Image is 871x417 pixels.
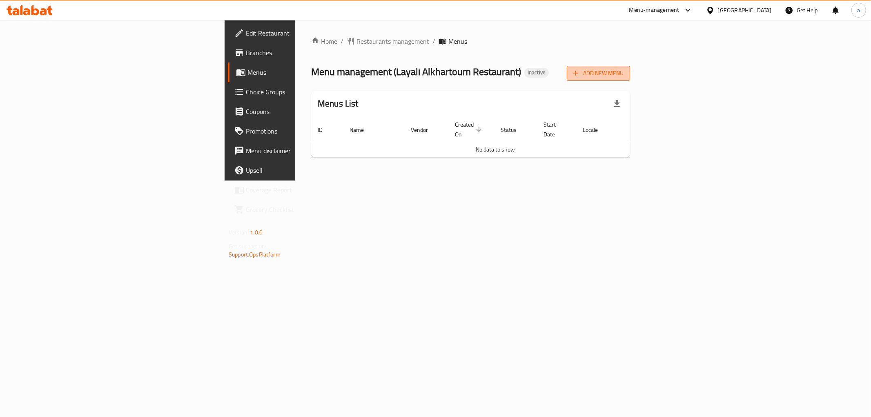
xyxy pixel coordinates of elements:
button: Add New Menu [567,66,630,81]
a: Choice Groups [228,82,370,102]
span: Menus [448,36,467,46]
table: enhanced table [311,117,679,158]
a: Menus [228,62,370,82]
span: Menu disclaimer [246,146,363,156]
div: [GEOGRAPHIC_DATA] [718,6,772,15]
h2: Menus List [318,98,359,110]
li: / [432,36,435,46]
span: Status [501,125,527,135]
a: Branches [228,43,370,62]
span: Branches [246,48,363,58]
a: Support.OpsPlatform [229,249,281,260]
span: Promotions [246,126,363,136]
span: Get support on: [229,241,266,252]
div: Menu-management [629,5,679,15]
span: Version: [229,227,249,238]
div: Inactive [524,68,549,78]
span: Choice Groups [246,87,363,97]
a: Menu disclaimer [228,141,370,161]
span: Name [350,125,374,135]
a: Restaurants management [347,36,429,46]
span: Edit Restaurant [246,28,363,38]
a: Coverage Report [228,180,370,200]
a: Coupons [228,102,370,121]
span: ID [318,125,333,135]
span: Restaurants management [356,36,429,46]
span: Grocery Checklist [246,205,363,214]
span: Locale [583,125,608,135]
span: Created On [455,120,484,139]
span: Vendor [411,125,439,135]
span: 1.0.0 [250,227,263,238]
span: Upsell [246,165,363,175]
a: Grocery Checklist [228,200,370,219]
span: Menus [247,67,363,77]
span: a [857,6,860,15]
a: Promotions [228,121,370,141]
a: Edit Restaurant [228,23,370,43]
div: Export file [607,94,627,114]
span: No data to show [476,144,515,155]
span: Add New Menu [573,68,624,78]
span: Coupons [246,107,363,116]
th: Actions [618,117,679,142]
span: Start Date [544,120,566,139]
span: Coverage Report [246,185,363,195]
a: Upsell [228,161,370,180]
span: Inactive [524,69,549,76]
nav: breadcrumb [311,36,630,46]
span: Menu management ( Layali Alkhartoum Restaurant ) [311,62,521,81]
